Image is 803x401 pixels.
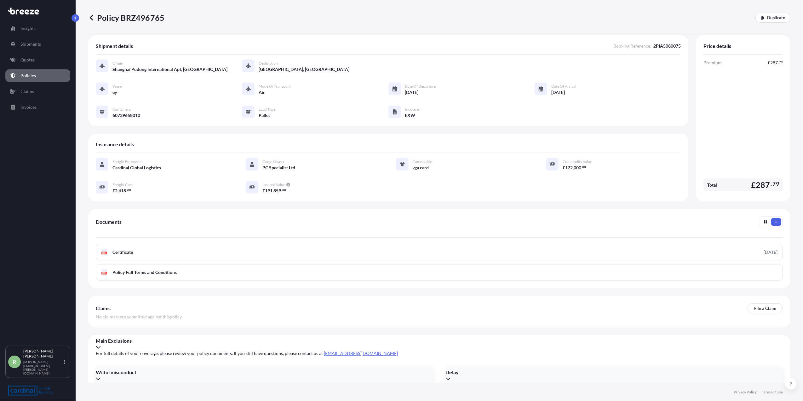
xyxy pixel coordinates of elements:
span: Freight Cost [112,182,133,187]
a: Shipments [5,38,70,50]
span: No claims were submitted against this policy . [96,314,182,320]
span: [GEOGRAPHIC_DATA], [GEOGRAPHIC_DATA] [259,66,349,73]
span: Pallet [259,112,270,119]
span: EXW [405,112,416,119]
a: [EMAIL_ADDRESS][DOMAIN_NAME] [324,351,398,356]
span: £ [751,181,756,189]
span: [DATE] [551,89,565,96]
span: For full details of your coverage, please review your policy documents. If you still have questio... [96,350,783,357]
span: 172 [565,166,573,170]
span: 60739658010 [112,112,140,119]
div: Delay [446,369,783,382]
span: Loss damage or expense attributable to wilful misconduct of the assured. [96,382,237,388]
span: Air [259,89,265,96]
a: Quotes [5,54,70,66]
span: 418 [118,189,126,193]
span: 287 [756,181,770,189]
span: Premium [703,60,722,66]
span: Commodity [413,159,432,164]
a: PDFPolicy Full Terms and Conditions [96,264,783,281]
a: Privacy Policy [734,390,757,395]
div: Wilful misconduct [96,369,433,382]
span: Cardinal Global Logistics [112,165,161,171]
span: 000 [574,166,581,170]
span: Freight Forwarder [112,159,143,164]
span: Containers [112,107,131,112]
span: 79 [773,182,779,186]
div: [DATE] [764,249,777,255]
p: Invoices [20,104,37,110]
span: Booking Reference : [613,43,651,49]
p: [PERSON_NAME] [PERSON_NAME] [23,349,62,359]
span: Date of Arrival [551,84,576,89]
span: [DATE] [405,89,419,96]
span: . [126,189,127,191]
span: ey [112,89,117,96]
p: Duplicate [767,15,785,21]
span: 00 [127,189,131,191]
span: . [281,189,282,191]
span: 2 [115,189,118,193]
a: Policies [5,69,70,82]
p: Policies [20,73,36,79]
span: Price details [703,43,731,49]
span: Insured Value [262,182,285,187]
a: Duplicate [755,13,790,23]
a: Invoices [5,101,70,113]
span: Shanghai Pudong International Apt, [GEOGRAPHIC_DATA] [112,66,227,73]
span: Load Type [259,107,275,112]
span: Cargo Owner [262,159,285,164]
span: PC Specialist Ltd [262,165,295,171]
span: Shipment details [96,43,133,49]
p: Claims [20,88,34,95]
text: PDF [102,252,106,254]
text: PDF [102,272,106,274]
span: , [573,166,574,170]
span: Total [707,182,717,188]
span: Destination [259,61,278,66]
span: R [13,359,16,365]
span: Vessel [112,84,123,89]
span: Claims [96,305,111,311]
a: Insights [5,22,70,35]
span: £ [112,189,115,193]
a: File a Claim [748,303,783,313]
div: Main Exclusions [96,338,783,350]
p: File a Claim [754,305,776,311]
p: Policy BRZ496765 [88,13,164,23]
span: Documents [96,219,122,225]
span: Insurance details [96,141,134,148]
span: Wilful misconduct [96,369,433,375]
span: Incoterm [405,107,421,112]
a: Claims [5,85,70,98]
p: Shipments [20,41,41,47]
span: £ [563,166,565,170]
span: Policy Full Terms and Conditions [112,269,177,276]
span: Main Exclusions [96,338,783,344]
span: Commodity Value [563,159,592,164]
span: 859 [273,189,281,193]
span: 191 [265,189,272,193]
span: Date of Departure [405,84,436,89]
span: . [778,61,779,63]
a: Terms of Use [762,390,783,395]
span: Mode of Transport [259,84,290,89]
p: [PERSON_NAME][EMAIL_ADDRESS][PERSON_NAME][DOMAIN_NAME] [23,360,62,375]
span: £ [768,61,770,65]
span: vga card [413,165,429,171]
span: Certificate [112,249,133,255]
p: Insights [20,25,36,32]
img: organization-logo [8,386,54,396]
span: Origin [112,61,123,66]
span: £ [262,189,265,193]
span: 80 [282,189,286,191]
span: Delay [446,369,783,375]
span: 287 [770,61,778,65]
a: PDFCertificate[DATE] [96,244,783,260]
p: Quotes [20,57,35,63]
